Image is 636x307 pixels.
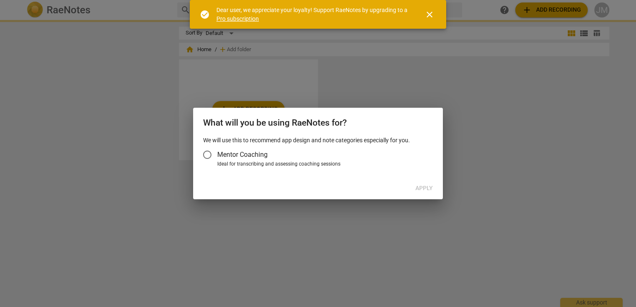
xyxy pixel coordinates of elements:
[203,136,433,145] p: We will use this to recommend app design and note categories especially for you.
[420,5,440,25] button: Close
[200,10,210,20] span: check_circle
[217,161,430,168] div: Ideal for transcribing and assessing coaching sessions
[203,145,433,168] div: Account type
[425,10,435,20] span: close
[216,15,259,22] a: Pro subscription
[216,6,410,23] div: Dear user, we appreciate your loyalty! Support RaeNotes by upgrading to a
[203,118,433,128] h2: What will you be using RaeNotes for?
[217,150,268,159] span: Mentor Coaching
